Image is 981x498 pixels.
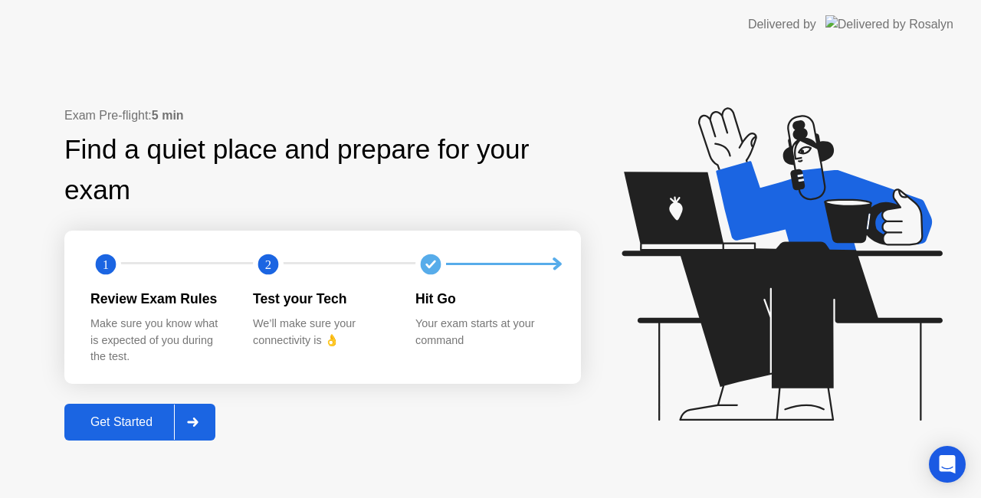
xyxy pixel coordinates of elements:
[825,15,953,33] img: Delivered by Rosalyn
[253,289,391,309] div: Test your Tech
[929,446,966,483] div: Open Intercom Messenger
[152,109,184,122] b: 5 min
[64,404,215,441] button: Get Started
[64,129,581,211] div: Find a quiet place and prepare for your exam
[64,106,581,125] div: Exam Pre-flight:
[103,257,109,271] text: 1
[69,415,174,429] div: Get Started
[253,316,391,349] div: We’ll make sure your connectivity is 👌
[90,289,228,309] div: Review Exam Rules
[265,257,271,271] text: 2
[748,15,816,34] div: Delivered by
[415,316,553,349] div: Your exam starts at your command
[90,316,228,365] div: Make sure you know what is expected of you during the test.
[415,289,553,309] div: Hit Go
